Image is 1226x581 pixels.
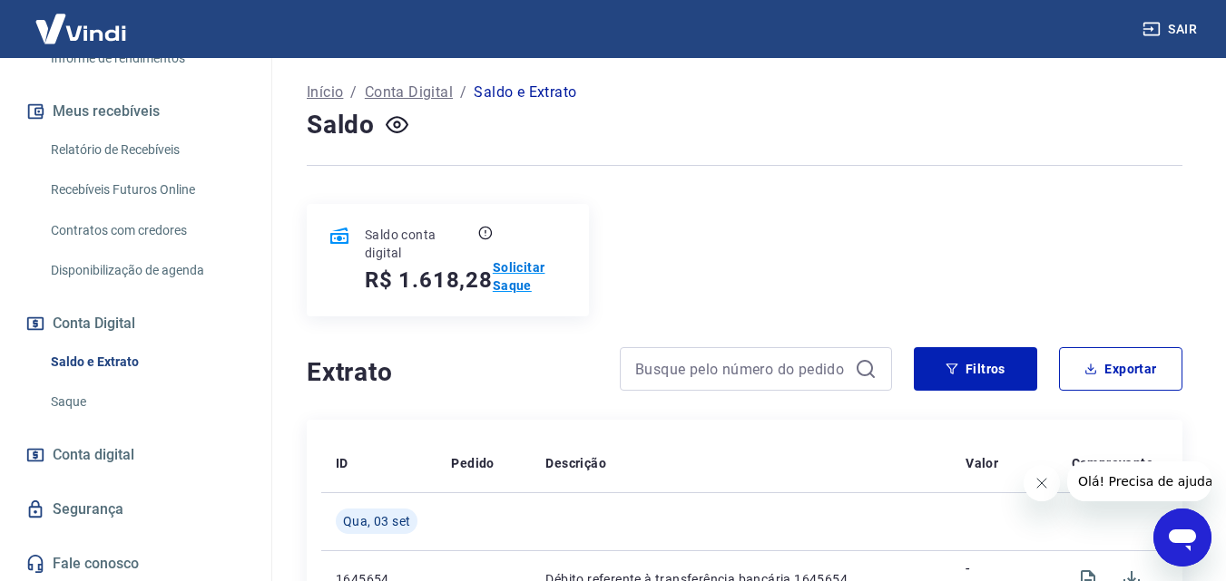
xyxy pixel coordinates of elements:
[1153,508,1211,566] iframe: Botão para abrir a janela de mensagens
[493,258,567,295] a: Solicitar Saque
[365,226,475,262] p: Saldo conta digital
[44,171,250,208] a: Recebíveis Futuros Online
[22,1,140,56] img: Vindi
[11,13,152,27] span: Olá! Precisa de ajuda?
[365,82,453,103] a: Conta Digital
[635,355,848,382] input: Busque pelo número do pedido
[336,454,348,472] p: ID
[545,454,606,472] p: Descrição
[22,435,250,475] a: Conta digital
[44,383,250,421] a: Saque
[1024,465,1060,501] iframe: Fechar mensagem
[343,512,410,530] span: Qua, 03 set
[44,212,250,249] a: Contratos com credores
[365,266,493,295] h5: R$ 1.618,28
[1059,347,1182,391] button: Exportar
[307,82,343,103] a: Início
[914,347,1037,391] button: Filtros
[22,489,250,529] a: Segurança
[350,82,357,103] p: /
[307,107,375,143] h4: Saldo
[44,131,250,169] a: Relatório de Recebíveis
[1072,454,1153,472] p: Comprovante
[53,442,134,468] span: Conta digital
[307,354,598,391] h4: Extrato
[22,304,250,344] button: Conta Digital
[1139,13,1204,46] button: Sair
[966,454,998,472] p: Valor
[44,40,250,77] a: Informe de rendimentos
[22,92,250,131] button: Meus recebíveis
[460,82,466,103] p: /
[474,82,576,103] p: Saldo e Extrato
[44,252,250,289] a: Disponibilização de agenda
[451,454,494,472] p: Pedido
[44,344,250,381] a: Saldo e Extrato
[1067,461,1211,501] iframe: Mensagem da empresa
